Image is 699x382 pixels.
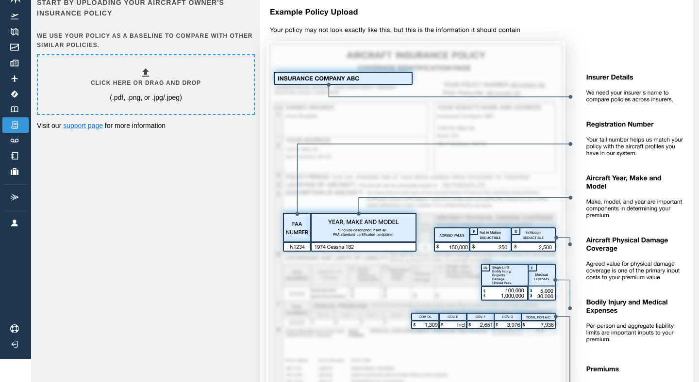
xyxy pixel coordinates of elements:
p: (.pdf, .png, or .jpg/.jpeg) [110,93,182,102]
a: support page [63,122,103,129]
h6: We use your policy as a baseline to compare with other similar policies. [37,32,253,50]
p: Visit our for more information [37,121,253,130]
h6: Click here or drag and drop [91,79,201,88]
